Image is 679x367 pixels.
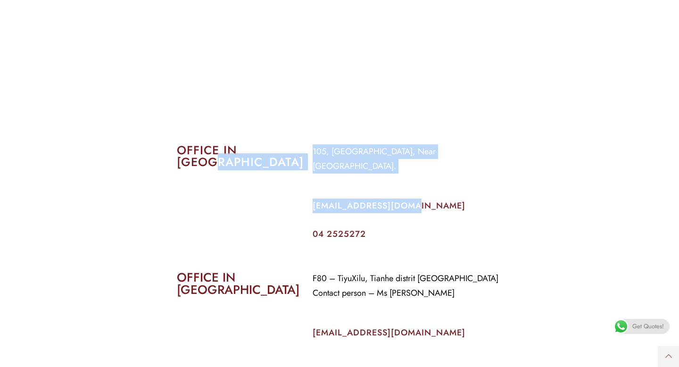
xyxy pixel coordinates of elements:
[177,144,298,168] h2: OFFICE IN [GEOGRAPHIC_DATA]
[313,271,502,300] p: F80 – TiyuXilu, Tianhe distrit [GEOGRAPHIC_DATA] Contact person – Ms [PERSON_NAME]
[313,144,502,174] p: 105, [GEOGRAPHIC_DATA], Near [GEOGRAPHIC_DATA].
[313,228,366,240] a: 04 2525272
[313,326,465,339] a: [EMAIL_ADDRESS][DOMAIN_NAME]
[632,319,664,334] span: Get Quotes!
[177,271,298,296] h2: OFFICE IN [GEOGRAPHIC_DATA]
[313,200,465,212] a: [EMAIL_ADDRESS][DOMAIN_NAME]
